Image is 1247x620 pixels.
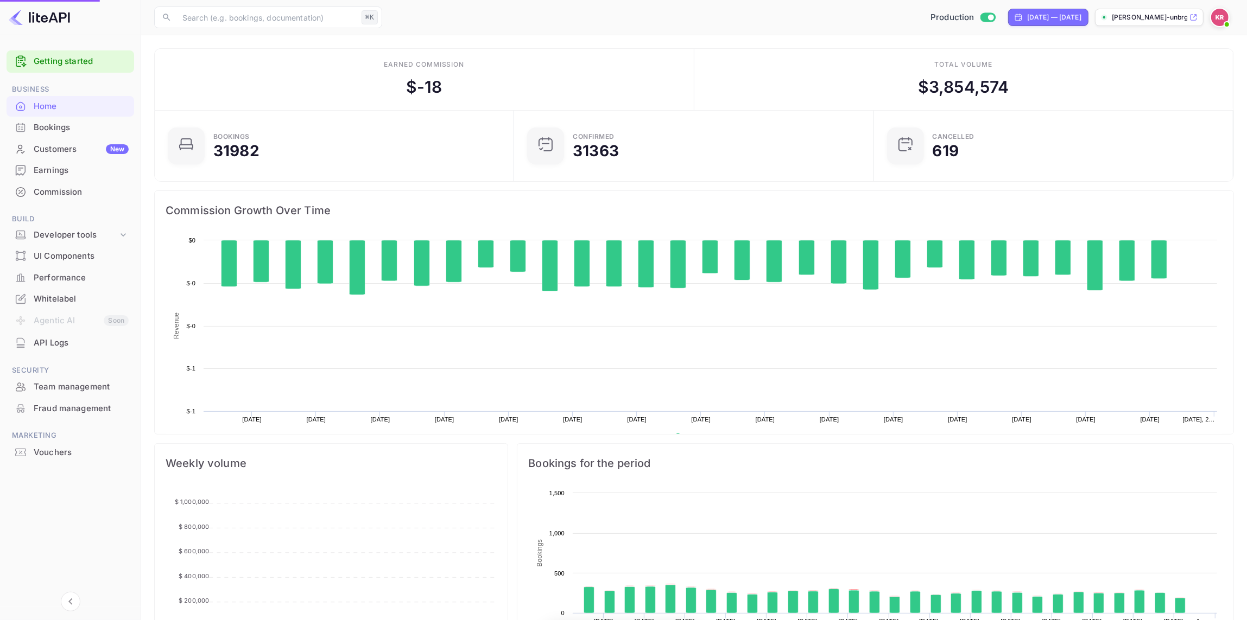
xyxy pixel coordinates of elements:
tspan: $ 800,000 [179,523,209,530]
img: Kobus Roux [1211,9,1229,26]
div: API Logs [34,337,129,349]
a: Commission [7,182,134,202]
text: [DATE] [1076,416,1096,423]
text: Revenue [173,312,180,339]
text: 1,500 [549,490,565,496]
text: Revenue [685,433,713,441]
div: Bookings [34,122,129,134]
div: 31982 [213,143,259,158]
a: UI Components [7,246,134,266]
div: 31363 [573,143,619,158]
div: Performance [34,272,129,284]
text: 1,000 [549,530,565,536]
div: Whitelabel [7,289,134,310]
div: $ 3,854,574 [918,75,1009,99]
text: [DATE] [435,416,454,423]
div: Fraud management [34,402,129,415]
text: Bookings [536,539,543,567]
a: Vouchers [7,442,134,462]
div: 619 [933,143,959,158]
div: Fraud management [7,398,134,419]
div: ⌘K [362,10,378,24]
span: Build [7,213,134,225]
div: Team management [34,381,129,393]
text: [DATE] [242,416,262,423]
div: Customers [34,143,129,156]
input: Search (e.g. bookings, documentation) [176,7,357,28]
div: Switch to Sandbox mode [926,11,999,24]
div: Vouchers [7,442,134,463]
text: [DATE] [499,416,518,423]
div: UI Components [7,246,134,267]
span: Bookings for the period [528,455,1223,472]
div: Home [34,100,129,113]
div: CustomersNew [7,139,134,160]
span: Business [7,84,134,95]
div: [DATE] — [DATE] [1027,12,1081,22]
text: [DATE] [563,416,583,423]
a: API Logs [7,333,134,353]
text: $-0 [187,323,195,329]
a: Performance [7,267,134,287]
text: 500 [555,570,565,577]
div: Commission [7,182,134,203]
div: Total volume [934,60,992,69]
a: Fraud management [7,398,134,418]
div: Home [7,96,134,117]
div: Earnings [34,164,129,177]
div: CANCELLED [933,133,975,140]
a: Getting started [34,55,129,68]
div: Confirmed [573,133,615,140]
div: Bookings [7,117,134,138]
div: Earnings [7,160,134,181]
tspan: $ 400,000 [179,572,209,580]
span: Production [930,11,974,24]
text: [DATE] [371,416,390,423]
text: $-0 [187,280,195,286]
a: Bookings [7,117,134,137]
div: API Logs [7,333,134,354]
span: Commission Growth Over Time [166,202,1223,219]
a: Home [7,96,134,116]
span: Marketing [7,430,134,442]
div: Getting started [7,50,134,73]
div: Earned commission [384,60,464,69]
text: [DATE] [948,416,967,423]
text: [DATE] [756,416,775,423]
span: Weekly volume [166,455,497,472]
text: [DATE] [1012,416,1031,423]
img: LiteAPI logo [9,9,70,26]
text: $-1 [187,408,195,414]
div: Developer tools [7,226,134,245]
text: [DATE] [884,416,903,423]
div: Bookings [213,133,250,140]
text: [DATE], 2… [1182,416,1214,423]
div: UI Components [34,250,129,263]
span: Security [7,365,134,376]
button: Collapse navigation [61,592,80,611]
text: [DATE] [627,416,647,423]
div: Click to change the date range period [1008,9,1088,26]
div: Commission [34,186,129,199]
text: $0 [188,237,195,244]
p: [PERSON_NAME]-unbrg.[PERSON_NAME]... [1112,12,1187,22]
text: [DATE] [1141,416,1160,423]
text: [DATE] [820,416,839,423]
tspan: $ 200,000 [179,597,209,604]
a: Earnings [7,160,134,180]
a: Team management [7,376,134,397]
a: CustomersNew [7,139,134,159]
div: Vouchers [34,446,129,459]
text: [DATE] [307,416,326,423]
div: Whitelabel [34,293,129,305]
text: 0 [561,610,565,616]
div: Developer tools [34,229,118,241]
a: Whitelabel [7,289,134,309]
div: Performance [7,267,134,289]
div: $ -18 [406,75,442,99]
div: New [106,144,129,154]
tspan: $ 1,000,000 [175,498,210,506]
div: Team management [7,376,134,398]
text: [DATE] [691,416,711,423]
tspan: $ 600,000 [179,547,209,555]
